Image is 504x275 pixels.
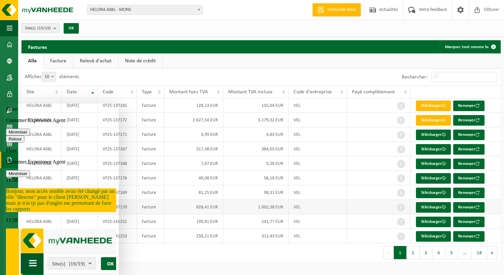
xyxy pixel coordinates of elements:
button: Renvoyer [453,101,485,111]
td: 3.179,32 EUR [223,113,289,127]
td: 81,25 EUR [164,185,223,200]
a: Télécharger [416,101,451,111]
td: 7,67 EUR [164,156,223,171]
a: Facture [44,53,73,69]
td: 312,43 EUR [223,229,289,243]
td: VEL [289,156,347,171]
a: Télécharger [416,144,451,155]
td: Facture [137,171,164,185]
button: 18 [472,246,487,259]
td: VF25-137165 [98,98,137,113]
iframe: chat widget [3,104,119,275]
a: Demande devis [312,3,361,16]
button: Renvoyer [453,159,485,169]
span: … [458,246,472,259]
label: Afficher éléments [25,74,79,79]
td: VEL [289,98,347,113]
td: 48,08 EUR [164,171,223,185]
span: Date [67,89,77,95]
td: 128,13 EUR [164,98,223,113]
a: Télécharger [416,130,451,140]
a: Télécharger [416,115,451,126]
a: Télécharger [416,202,451,213]
button: 3 [420,246,432,259]
td: 155,04 EUR [223,98,289,113]
span: HELORA ASBL - MONS [87,5,202,15]
a: Télécharger [416,173,451,184]
span: Montant TVA incluse [228,89,272,95]
td: Facture [137,214,164,229]
td: 3,99 EUR [164,127,223,142]
button: OK [64,23,79,34]
td: 98,31 EUR [223,185,289,200]
span: Payé complètement [352,89,395,95]
button: Next [487,246,497,259]
span: Demande devis [326,7,358,13]
button: 5 [445,246,458,259]
td: VEL [289,200,347,214]
td: Facture [137,127,164,142]
button: Renvoyer [453,188,485,198]
td: VEL [289,214,347,229]
button: Marquer tout comme lu [440,40,500,53]
td: VEL [289,142,347,156]
button: Renvoyer [453,217,485,227]
td: VEL [289,171,347,185]
a: Note de crédit [118,53,162,69]
button: Renvoyer [453,231,485,242]
a: Télécharger [416,231,451,242]
label: Rechercher: [402,75,428,80]
td: VEL [289,229,347,243]
td: Facture [137,156,164,171]
button: Renvoyer [453,144,485,155]
td: Facture [137,185,164,200]
td: Facture [137,142,164,156]
h2: Factures [21,40,53,53]
td: 258,21 EUR [164,229,223,243]
td: Facture [137,98,164,113]
td: 58,18 EUR [223,171,289,185]
td: Facture [137,200,164,214]
span: Site(s) [25,23,51,33]
td: 317,38 EUR [164,142,223,156]
td: 1.002,38 EUR [223,200,289,214]
a: Télécharger [416,217,451,227]
td: 241,77 EUR [223,214,289,229]
td: VEL [289,127,347,142]
td: 4,83 EUR [223,127,289,142]
button: Previous [383,246,394,259]
button: Site(s)(19/19) [21,23,60,33]
td: VEL [289,185,347,200]
td: 9,28 EUR [223,156,289,171]
span: Type [142,89,152,95]
td: Facture [137,229,164,243]
button: Renvoyer [453,202,485,213]
button: Renvoyer [453,115,485,126]
span: Code [103,89,113,95]
button: 4 [432,246,445,259]
button: 2 [407,246,420,259]
td: Facture [137,113,164,127]
span: 10 [42,72,56,82]
span: Montant hors TVA [169,89,208,95]
a: Relevé d'achat [73,53,118,69]
a: Alle [21,53,43,69]
td: 384,03 EUR [223,142,289,156]
button: Renvoyer [453,173,485,184]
